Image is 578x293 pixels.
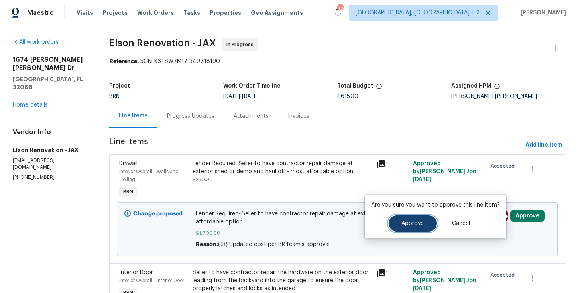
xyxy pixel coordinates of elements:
[13,128,90,136] h4: Vendor Info
[120,188,136,196] span: BRN
[137,9,174,17] span: Work Orders
[210,9,241,17] span: Properties
[401,221,424,227] span: Approve
[13,75,90,91] h5: [GEOGRAPHIC_DATA], FL 32068
[13,102,48,108] a: Home details
[376,83,382,94] span: The total cost of line items that have been proposed by Opendoor. This sum includes line items th...
[193,177,213,182] span: $250.00
[376,268,408,278] div: 1
[288,112,309,120] div: Invoices
[109,138,522,153] span: Line Items
[103,9,128,17] span: Projects
[119,161,138,166] span: Drywall
[413,286,431,291] span: [DATE]
[183,10,200,16] span: Tasks
[389,215,437,232] button: Approve
[517,9,566,17] span: [PERSON_NAME]
[13,146,90,154] h5: Elson Renovation - JAX
[223,94,240,99] span: [DATE]
[234,112,269,120] div: Attachments
[242,94,259,99] span: [DATE]
[133,211,183,217] b: Change proposed
[109,59,139,64] b: Reference:
[223,94,259,99] span: -
[119,278,184,283] span: Interior Overall - Interior Door
[27,9,54,17] span: Maestro
[522,138,565,153] button: Add line item
[490,271,518,279] span: Accepted
[77,9,93,17] span: Visits
[490,162,518,170] span: Accepted
[119,169,179,182] span: Interior Overall - Walls and Ceiling
[109,57,565,66] div: 5CNFK6TSW7M17-349718190
[451,94,565,99] div: [PERSON_NAME] [PERSON_NAME]
[196,229,478,237] span: $1,700.00
[119,112,148,120] div: Line Items
[167,112,214,120] div: Progress Updates
[109,83,130,89] h5: Project
[451,83,491,89] h5: Assigned HPM
[109,38,216,48] span: Elson Renovation - JAX
[13,56,90,72] h2: 1674 [PERSON_NAME] [PERSON_NAME] Dr
[223,83,281,89] h5: Work Order Timeline
[413,161,476,182] span: Approved by [PERSON_NAME] J on
[413,270,476,291] span: Approved by [PERSON_NAME] J on
[356,9,480,17] span: [GEOGRAPHIC_DATA], [GEOGRAPHIC_DATA] + 2
[371,201,500,209] p: Are you sure you want to approve this line item?
[196,242,218,247] span: Reason:
[452,221,470,227] span: Cancel
[494,83,500,94] span: The hpm assigned to this work order.
[226,41,257,49] span: In Progress
[251,9,303,17] span: Geo Assignments
[119,270,153,275] span: Interior Door
[13,157,90,171] p: [EMAIL_ADDRESS][DOMAIN_NAME]
[525,140,562,150] span: Add line item
[13,39,59,45] a: All work orders
[218,242,331,247] span: (JR) Updated cost per BR team’s approval.
[193,268,372,293] div: Seller to have contractor repair the hardware on the exterior door leading from the backyard into...
[337,83,373,89] h5: Total Budget
[510,210,545,222] button: Approve
[109,94,120,99] span: BRN
[376,160,408,169] div: 1
[193,160,372,176] div: Lender Required: Seller to have contractor repair damage at exterior shed or demo and haul off - ...
[337,5,343,13] div: 82
[413,177,431,182] span: [DATE]
[13,174,90,181] p: [PHONE_NUMBER]
[196,210,478,226] span: Lender Required: Seller to have contractor repair damage at exterior shed or demo and haul off - ...
[439,215,483,232] button: Cancel
[337,94,358,99] span: $615.00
